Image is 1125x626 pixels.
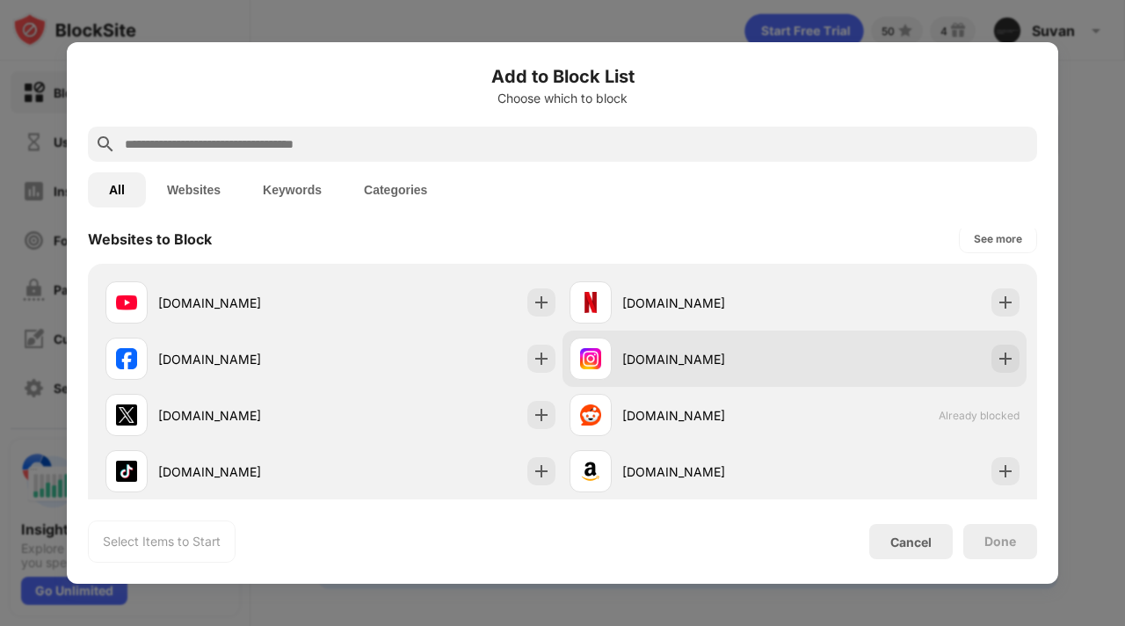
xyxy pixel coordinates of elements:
button: Categories [343,172,448,207]
div: [DOMAIN_NAME] [158,462,330,481]
span: Already blocked [939,409,1020,422]
div: [DOMAIN_NAME] [622,350,795,368]
img: favicons [116,348,137,369]
div: Cancel [890,535,932,550]
div: [DOMAIN_NAME] [158,350,330,368]
button: Websites [146,172,242,207]
div: Choose which to block [88,91,1037,106]
div: Websites to Block [88,230,212,248]
div: [DOMAIN_NAME] [158,294,330,312]
img: favicons [116,292,137,313]
div: See more [974,230,1022,248]
img: favicons [116,461,137,482]
div: Select Items to Start [103,533,221,550]
button: Keywords [242,172,343,207]
img: search.svg [95,134,116,155]
div: Done [984,535,1016,549]
button: All [88,172,146,207]
div: [DOMAIN_NAME] [622,406,795,425]
img: favicons [580,292,601,313]
img: favicons [580,404,601,426]
img: favicons [116,404,137,426]
h6: Add to Block List [88,63,1037,90]
img: favicons [580,348,601,369]
div: [DOMAIN_NAME] [622,294,795,312]
img: favicons [580,461,601,482]
div: [DOMAIN_NAME] [158,406,330,425]
div: [DOMAIN_NAME] [622,462,795,481]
